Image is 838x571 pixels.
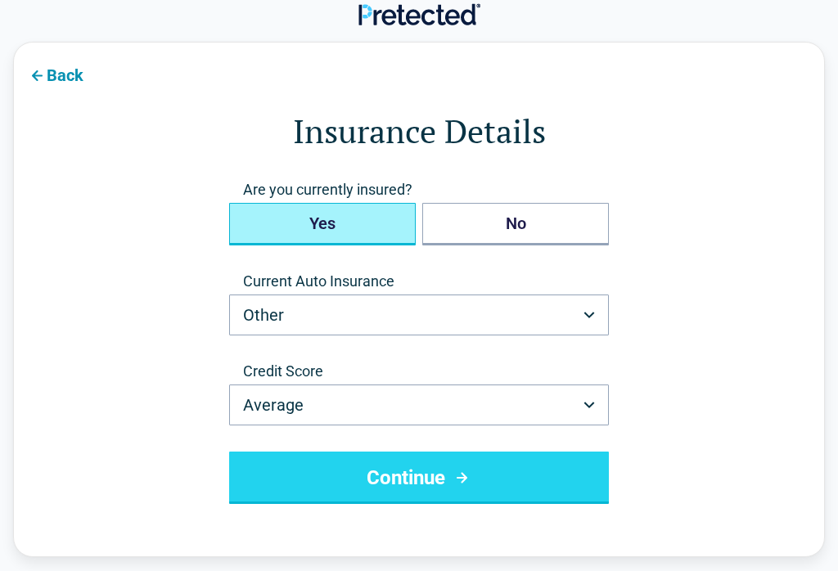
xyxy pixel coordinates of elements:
[229,180,609,200] span: Are you currently insured?
[229,203,416,245] button: Yes
[229,362,609,381] label: Credit Score
[229,452,609,504] button: Continue
[79,108,759,154] h1: Insurance Details
[229,272,609,291] label: Current Auto Insurance
[14,56,97,92] button: Back
[422,203,609,245] button: No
